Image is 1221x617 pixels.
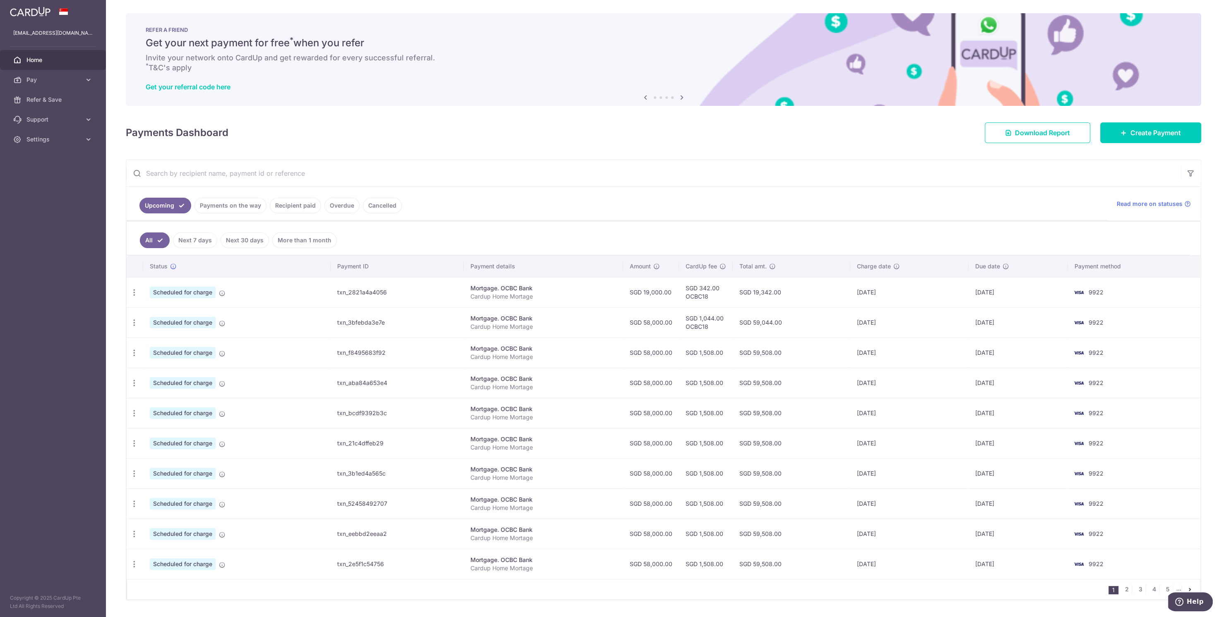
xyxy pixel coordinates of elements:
[1015,128,1070,138] span: Download Report
[623,307,679,337] td: SGD 58,000.00
[470,564,616,572] p: Cardup Home Mortage
[733,277,850,307] td: SGD 19,342.00
[150,347,216,359] span: Scheduled for charge
[26,115,81,124] span: Support
[679,307,733,337] td: SGD 1,044.00 OCBC18
[850,519,969,549] td: [DATE]
[1130,128,1181,138] span: Create Payment
[331,307,464,337] td: txn_3bfebda3e7e
[26,56,81,64] span: Home
[150,438,216,449] span: Scheduled for charge
[470,353,616,361] p: Cardup Home Mortage
[850,368,969,398] td: [DATE]
[470,413,616,421] p: Cardup Home Mortage
[126,13,1201,106] img: RAF banner
[1089,500,1103,507] span: 9922
[150,317,216,328] span: Scheduled for charge
[1070,469,1087,478] img: Bank Card
[1135,584,1145,594] a: 3
[1089,379,1103,386] span: 9922
[331,488,464,519] td: txn_52458492707
[150,287,216,298] span: Scheduled for charge
[1108,579,1200,599] nav: pager
[1070,287,1087,297] img: Bank Card
[733,337,850,368] td: SGD 59,508.00
[331,398,464,428] td: txn_bcdf9392b3c
[850,277,969,307] td: [DATE]
[969,519,1068,549] td: [DATE]
[969,307,1068,337] td: [DATE]
[1089,440,1103,447] span: 9922
[1122,584,1132,594] a: 2
[470,443,616,452] p: Cardup Home Mortage
[146,26,1181,33] p: REFER A FRIEND
[139,198,191,213] a: Upcoming
[26,135,81,143] span: Settings
[850,337,969,368] td: [DATE]
[679,428,733,458] td: SGD 1,508.00
[969,549,1068,579] td: [DATE]
[623,519,679,549] td: SGD 58,000.00
[1068,256,1200,277] th: Payment method
[850,398,969,428] td: [DATE]
[331,458,464,488] td: txn_3b1ed4a565c
[733,458,850,488] td: SGD 59,508.00
[150,558,216,570] span: Scheduled for charge
[146,53,1181,73] h6: Invite your network onto CardUp and get rewarded for every successful referral. T&C's apply
[363,198,402,213] a: Cancelled
[331,368,464,398] td: txn_aba84a653e4
[464,256,623,277] th: Payment details
[324,198,360,213] a: Overdue
[221,232,269,248] a: Next 30 days
[470,435,616,443] div: Mortgage. OCBC Bank
[1070,378,1087,388] img: Bank Card
[150,498,216,509] span: Scheduled for charge
[470,383,616,391] p: Cardup Home Mortage
[1149,584,1159,594] a: 4
[679,368,733,398] td: SGD 1,508.00
[10,7,50,17] img: CardUp
[331,277,464,307] td: txn_2821a4a4056
[150,377,216,389] span: Scheduled for charge
[150,407,216,419] span: Scheduled for charge
[194,198,266,213] a: Payments on the way
[270,198,321,213] a: Recipient paid
[1100,122,1201,143] a: Create Payment
[969,368,1068,398] td: [DATE]
[623,488,679,519] td: SGD 58,000.00
[623,398,679,428] td: SGD 58,000.00
[1117,200,1183,208] span: Read more on statuses
[1070,559,1087,569] img: Bank Card
[470,375,616,383] div: Mortgage. OCBC Bank
[850,458,969,488] td: [DATE]
[470,323,616,331] p: Cardup Home Mortage
[623,458,679,488] td: SGD 58,000.00
[1168,592,1213,613] iframe: Opens a widget where you can find more information
[150,468,216,479] span: Scheduled for charge
[470,292,616,301] p: Cardup Home Mortage
[272,232,337,248] a: More than 1 month
[1070,408,1087,418] img: Bank Card
[173,232,217,248] a: Next 7 days
[470,495,616,504] div: Mortgage. OCBC Bank
[969,398,1068,428] td: [DATE]
[850,549,969,579] td: [DATE]
[679,488,733,519] td: SGD 1,508.00
[126,125,228,140] h4: Payments Dashboard
[1089,470,1103,477] span: 9922
[470,526,616,534] div: Mortgage. OCBC Bank
[470,504,616,512] p: Cardup Home Mortage
[679,337,733,368] td: SGD 1,508.00
[733,307,850,337] td: SGD 59,044.00
[733,488,850,519] td: SGD 59,508.00
[857,262,891,270] span: Charge date
[470,405,616,413] div: Mortgage. OCBC Bank
[1089,560,1103,567] span: 9922
[850,307,969,337] td: [DATE]
[679,458,733,488] td: SGD 1,508.00
[13,29,93,37] p: [EMAIL_ADDRESS][DOMAIN_NAME]
[470,465,616,474] div: Mortgage. OCBC Bank
[1070,348,1087,358] img: Bank Card
[733,368,850,398] td: SGD 59,508.00
[1089,530,1103,537] span: 9922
